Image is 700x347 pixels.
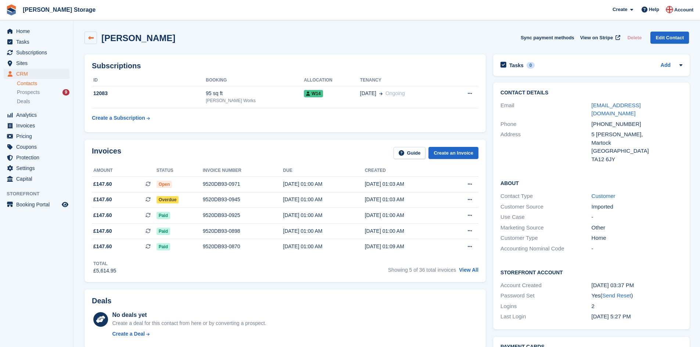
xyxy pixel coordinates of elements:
[283,196,365,203] div: [DATE] 01:00 AM
[16,26,60,36] span: Home
[500,130,591,163] div: Address
[365,180,446,188] div: [DATE] 01:03 AM
[17,80,69,87] a: Contacts
[16,152,60,163] span: Protection
[4,37,69,47] a: menu
[112,319,266,327] div: Create a deal for this contact from here or by converting a prospect.
[283,212,365,219] div: [DATE] 01:00 AM
[500,292,591,300] div: Password Set
[428,147,478,159] a: Create an Invoice
[500,213,591,221] div: Use Case
[592,193,615,199] a: Customer
[206,75,304,86] th: Booking
[203,180,283,188] div: 9520DB93-0971
[93,196,112,203] span: £147.60
[4,199,69,210] a: menu
[92,147,121,159] h2: Invoices
[592,147,682,155] div: [GEOGRAPHIC_DATA]
[16,69,60,79] span: CRM
[283,227,365,235] div: [DATE] 01:00 AM
[157,243,170,250] span: Paid
[92,114,145,122] div: Create a Subscription
[16,163,60,173] span: Settings
[4,47,69,58] a: menu
[592,102,641,117] a: [EMAIL_ADDRESS][DOMAIN_NAME]
[500,224,591,232] div: Marketing Source
[206,97,304,104] div: [PERSON_NAME] Works
[16,142,60,152] span: Coupons
[365,227,446,235] div: [DATE] 01:00 AM
[4,142,69,152] a: menu
[16,199,60,210] span: Booking Portal
[92,75,206,86] th: ID
[16,131,60,141] span: Pricing
[600,292,633,299] span: ( )
[509,62,524,69] h2: Tasks
[624,32,645,44] button: Delete
[592,292,682,300] div: Yes
[4,69,69,79] a: menu
[92,62,478,70] h2: Subscriptions
[527,62,535,69] div: 0
[93,180,112,188] span: £147.60
[101,33,175,43] h2: [PERSON_NAME]
[4,58,69,68] a: menu
[4,120,69,131] a: menu
[157,228,170,235] span: Paid
[304,90,323,97] span: W14
[394,147,426,159] a: Guide
[592,281,682,290] div: [DATE] 03:37 PM
[602,292,631,299] a: Send Reset
[20,4,98,16] a: [PERSON_NAME] Storage
[500,120,591,129] div: Phone
[592,155,682,164] div: TA12 6JY
[592,245,682,253] div: -
[304,75,360,86] th: Allocation
[7,190,73,198] span: Storefront
[459,267,478,273] a: View All
[157,212,170,219] span: Paid
[500,234,591,242] div: Customer Type
[360,90,376,97] span: [DATE]
[92,297,111,305] h2: Deals
[4,163,69,173] a: menu
[16,120,60,131] span: Invoices
[592,313,631,319] time: 2024-02-06 17:27:33 UTC
[500,179,682,187] h2: About
[203,243,283,250] div: 9520DB93-0870
[592,234,682,242] div: Home
[365,212,446,219] div: [DATE] 01:00 AM
[203,165,283,177] th: Invoice number
[283,243,365,250] div: [DATE] 01:00 AM
[17,98,30,105] span: Deals
[500,268,682,276] h2: Storefront Account
[666,6,673,13] img: John Baker
[17,88,69,96] a: Prospects 9
[360,75,448,86] th: Tenancy
[93,212,112,219] span: £147.60
[388,267,456,273] span: Showing 5 of 36 total invoices
[577,32,622,44] a: View on Stripe
[92,111,150,125] a: Create a Subscription
[500,101,591,118] div: Email
[92,90,206,97] div: 12083
[16,37,60,47] span: Tasks
[112,330,266,338] a: Create a Deal
[592,213,682,221] div: -
[649,6,659,13] span: Help
[16,110,60,120] span: Analytics
[592,120,682,129] div: [PHONE_NUMBER]
[4,131,69,141] a: menu
[62,89,69,95] div: 9
[500,312,591,321] div: Last Login
[157,165,203,177] th: Status
[580,34,613,41] span: View on Stripe
[365,165,446,177] th: Created
[592,130,682,139] div: 5 [PERSON_NAME],
[203,227,283,235] div: 9520DB93-0898
[613,6,627,13] span: Create
[93,267,116,275] div: £5,614.95
[203,212,283,219] div: 9520DB93-0925
[592,302,682,311] div: 2
[93,227,112,235] span: £147.60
